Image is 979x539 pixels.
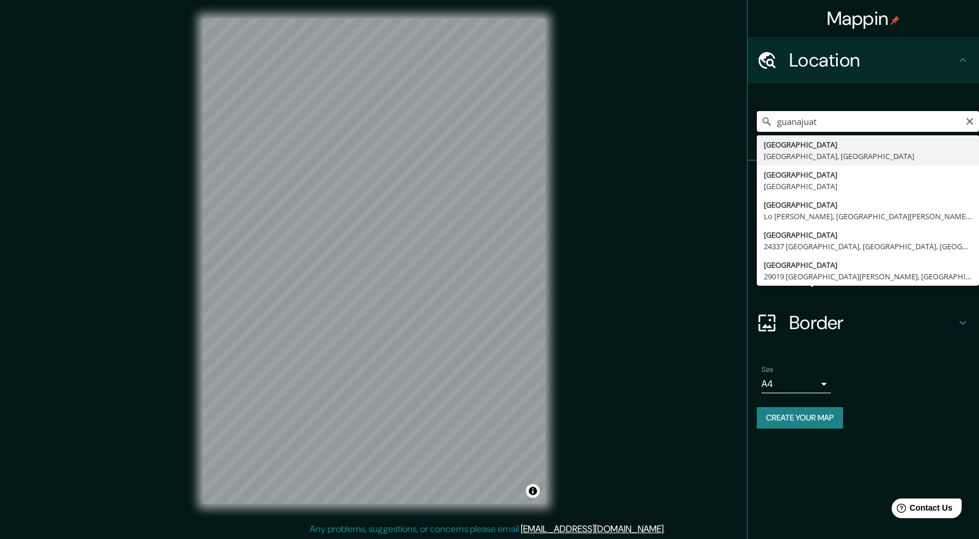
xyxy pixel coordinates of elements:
[203,19,546,504] canvas: Map
[526,484,540,498] button: Toggle attribution
[827,7,900,30] h4: Mappin
[757,111,979,132] input: Pick your city or area
[761,375,831,393] div: A4
[764,229,972,241] div: [GEOGRAPHIC_DATA]
[748,37,979,83] div: Location
[764,169,972,180] div: [GEOGRAPHIC_DATA]
[764,271,972,282] div: 29019 [GEOGRAPHIC_DATA][PERSON_NAME], [GEOGRAPHIC_DATA], [GEOGRAPHIC_DATA]
[764,199,972,211] div: [GEOGRAPHIC_DATA]
[748,161,979,207] div: Pins
[757,407,843,429] button: Create your map
[764,180,972,192] div: [GEOGRAPHIC_DATA]
[748,300,979,346] div: Border
[764,259,972,271] div: [GEOGRAPHIC_DATA]
[761,365,774,375] label: Size
[665,522,667,536] div: .
[748,253,979,300] div: Layout
[521,523,664,535] a: [EMAIL_ADDRESS][DOMAIN_NAME]
[764,139,972,150] div: [GEOGRAPHIC_DATA]
[876,494,966,526] iframe: Help widget launcher
[764,241,972,252] div: 24337 [GEOGRAPHIC_DATA], [GEOGRAPHIC_DATA], [GEOGRAPHIC_DATA]
[667,522,669,536] div: .
[310,522,665,536] p: Any problems, suggestions, or concerns please email .
[789,265,956,288] h4: Layout
[764,150,972,162] div: [GEOGRAPHIC_DATA], [GEOGRAPHIC_DATA]
[789,49,956,72] h4: Location
[764,211,972,222] div: Lo [PERSON_NAME], [GEOGRAPHIC_DATA][PERSON_NAME] 9120000, [GEOGRAPHIC_DATA]
[748,207,979,253] div: Style
[890,16,900,25] img: pin-icon.png
[965,115,974,126] button: Clear
[789,311,956,334] h4: Border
